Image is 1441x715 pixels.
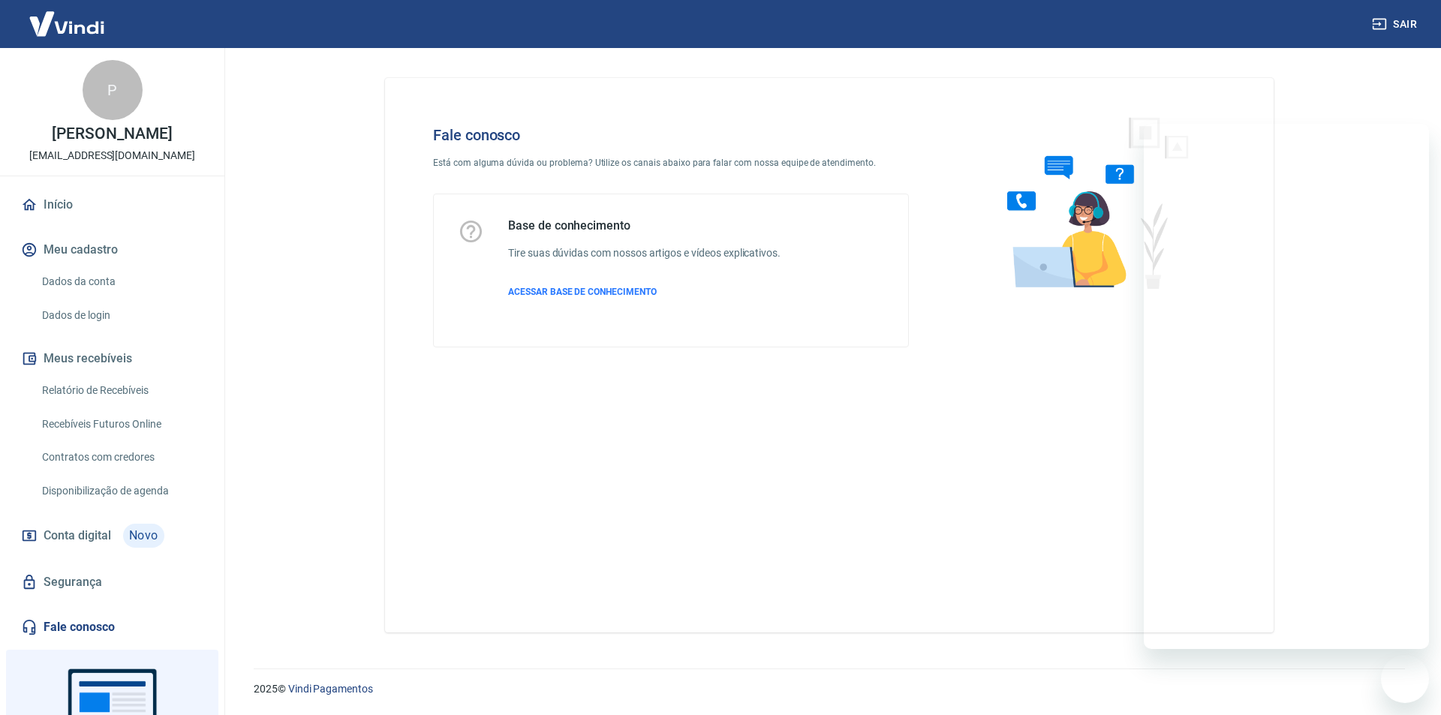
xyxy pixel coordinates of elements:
div: P [83,60,143,120]
h4: Fale conosco [433,126,909,144]
img: Vindi [18,1,116,47]
h5: Base de conhecimento [508,218,781,233]
button: Sair [1369,11,1423,38]
a: Dados de login [36,300,206,331]
a: Dados da conta [36,266,206,297]
p: [PERSON_NAME] [52,126,172,142]
a: Relatório de Recebíveis [36,375,206,406]
img: Fale conosco [977,102,1205,302]
span: ACESSAR BASE DE CONHECIMENTO [508,287,657,297]
button: Meu cadastro [18,233,206,266]
a: Segurança [18,566,206,599]
span: Conta digital [44,525,111,546]
a: Início [18,188,206,221]
span: Novo [123,524,164,548]
a: ACESSAR BASE DE CONHECIMENTO [508,285,781,299]
p: Está com alguma dúvida ou problema? Utilize os canais abaixo para falar com nossa equipe de atend... [433,156,909,170]
a: Recebíveis Futuros Online [36,409,206,440]
a: Conta digitalNovo [18,518,206,554]
p: 2025 © [254,681,1405,697]
iframe: Botão para abrir a janela de mensagens, conversa em andamento [1381,655,1429,703]
iframe: Janela de mensagens [1144,124,1429,649]
a: Vindi Pagamentos [288,683,373,695]
a: Contratos com credores [36,442,206,473]
p: [EMAIL_ADDRESS][DOMAIN_NAME] [29,148,195,164]
a: Fale conosco [18,611,206,644]
button: Meus recebíveis [18,342,206,375]
a: Disponibilização de agenda [36,476,206,506]
h6: Tire suas dúvidas com nossos artigos e vídeos explicativos. [508,245,781,261]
